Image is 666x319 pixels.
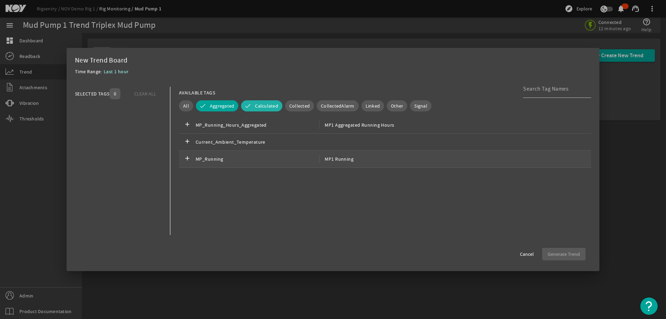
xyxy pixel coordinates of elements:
[640,297,658,315] button: Open Resource Center
[391,102,403,109] span: Other
[366,102,380,109] span: Linked
[75,90,110,98] div: SELECTED TAGS
[414,102,427,109] span: Signal
[210,102,234,109] span: Aggregated
[196,155,319,163] span: MP_Running
[104,68,129,75] span: Last 1 hour
[75,67,104,80] div: Time Range:
[179,89,215,97] div: AVAILABLE TAGS
[183,102,189,109] span: All
[183,121,191,129] mat-icon: add
[196,138,319,146] span: Current_Ambient_Temperature
[514,248,539,260] button: Cancel
[75,56,591,65] div: New Trend Board
[321,102,355,109] span: CollectedAlarm
[196,121,319,129] span: MP_Running_Hours_Aggregated
[319,155,353,163] span: MP1 Running
[520,251,534,258] span: Cancel
[114,90,116,97] span: 0
[319,121,394,129] span: MP1 Aggregated Running Hours
[289,102,310,109] span: Collected
[255,102,278,109] span: Calculated
[183,138,191,146] mat-icon: add
[183,155,191,163] mat-icon: add
[523,85,586,93] input: Search Tag Names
